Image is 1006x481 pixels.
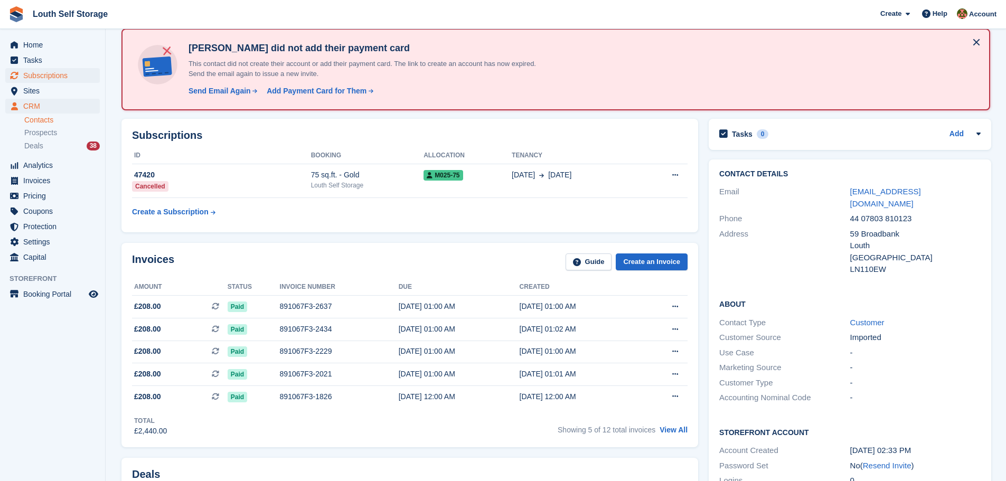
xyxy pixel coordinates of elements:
div: [DATE] 01:00 AM [520,301,641,312]
div: - [850,392,981,404]
div: [DATE] 01:00 AM [399,301,520,312]
h2: Subscriptions [132,129,688,142]
a: Add Payment Card for Them [262,86,374,97]
a: Create an Invoice [616,253,688,271]
span: Account [969,9,996,20]
span: Pricing [23,188,87,203]
h4: [PERSON_NAME] did not add their payment card [184,42,554,54]
th: Allocation [424,147,512,164]
img: no-card-linked-e7822e413c904bf8b177c4d89f31251c4716f9871600ec3ca5bfc59e148c83f4.svg [135,42,180,87]
div: 891067F3-2021 [280,369,399,380]
div: [DATE] 02:33 PM [850,445,981,457]
a: menu [5,99,100,114]
p: This contact did not create their account or add their payment card. The link to create an accoun... [184,59,554,79]
th: Invoice number [280,279,399,296]
a: View All [660,426,688,434]
div: No [850,460,981,472]
th: Created [520,279,641,296]
a: menu [5,219,100,234]
div: [DATE] 12:00 AM [399,391,520,402]
span: Settings [23,234,87,249]
span: Analytics [23,158,87,173]
div: 47420 [132,169,311,181]
span: Subscriptions [23,68,87,83]
div: Password Set [719,460,850,472]
a: menu [5,173,100,188]
span: Booking Portal [23,287,87,301]
span: [DATE] [548,169,571,181]
div: Address [719,228,850,276]
a: menu [5,158,100,173]
a: Deals 38 [24,140,100,152]
div: 891067F3-2434 [280,324,399,335]
div: Email [719,186,850,210]
a: menu [5,37,100,52]
span: £208.00 [134,346,161,357]
div: Cancelled [132,181,168,192]
a: Add [949,128,964,140]
div: Customer Type [719,377,850,389]
a: Prospects [24,127,100,138]
span: Storefront [10,273,105,284]
div: [GEOGRAPHIC_DATA] [850,252,981,264]
span: [DATE] [512,169,535,181]
div: 891067F3-2229 [280,346,399,357]
div: [DATE] 01:00 AM [399,324,520,335]
span: Tasks [23,53,87,68]
div: [DATE] 01:02 AM [520,324,641,335]
span: £208.00 [134,301,161,312]
h2: Tasks [732,129,753,139]
span: Coupons [23,204,87,219]
h2: Contact Details [719,170,981,178]
th: Booking [311,147,424,164]
div: Create a Subscription [132,206,209,218]
th: Amount [132,279,228,296]
span: Capital [23,250,87,265]
span: Deals [24,141,43,151]
a: menu [5,53,100,68]
a: menu [5,234,100,249]
span: Paid [228,346,247,357]
span: Paid [228,369,247,380]
div: 891067F3-2637 [280,301,399,312]
a: menu [5,83,100,98]
img: Andy Smith [957,8,967,19]
div: £2,440.00 [134,426,167,437]
span: Home [23,37,87,52]
a: Contacts [24,115,100,125]
a: menu [5,188,100,203]
div: - [850,347,981,359]
span: Sites [23,83,87,98]
div: 0 [757,129,769,139]
div: - [850,362,981,374]
a: Guide [566,253,612,271]
div: 38 [87,142,100,150]
a: menu [5,287,100,301]
a: menu [5,68,100,83]
a: menu [5,204,100,219]
div: [DATE] 01:00 AM [399,369,520,380]
a: Preview store [87,288,100,300]
div: Add Payment Card for Them [267,86,366,97]
a: Louth Self Storage [29,5,112,23]
img: stora-icon-8386f47178a22dfd0bd8f6a31ec36ba5ce8667c1dd55bd0f319d3a0aa187defe.svg [8,6,24,22]
span: Invoices [23,173,87,188]
h2: Invoices [132,253,174,271]
div: Contact Type [719,317,850,329]
div: [DATE] 01:00 AM [399,346,520,357]
span: ( ) [860,461,914,470]
span: Help [933,8,947,19]
div: Imported [850,332,981,344]
span: Showing 5 of 12 total invoices [558,426,655,434]
a: Customer [850,318,885,327]
div: Send Email Again [189,86,251,97]
a: Resend Invite [863,461,911,470]
div: 75 sq.ft. - Gold [311,169,424,181]
span: Protection [23,219,87,234]
a: Create a Subscription [132,202,215,222]
div: LN110EW [850,263,981,276]
div: - [850,377,981,389]
span: Paid [228,301,247,312]
div: Accounting Nominal Code [719,392,850,404]
th: Due [399,279,520,296]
